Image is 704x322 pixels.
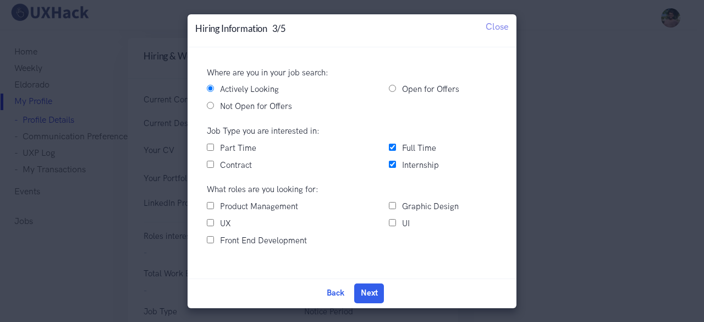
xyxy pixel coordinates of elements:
[207,183,318,197] label: What roles are you looking for:
[220,159,252,172] label: Contract
[486,21,509,32] span: Close
[320,283,350,303] button: Back
[220,83,279,96] label: Actively Looking
[402,217,410,231] label: UI
[402,142,436,155] label: Full Time
[402,159,439,172] label: Internship
[207,67,328,80] label: Where are you in your job search:
[220,217,231,231] label: UX
[354,283,384,303] button: Next
[402,200,459,214] label: Graphic Design
[220,100,292,113] label: Not Open for Offers
[220,200,298,214] label: Product Management
[207,125,320,138] label: Job Type you are interested in:
[220,142,256,155] label: Part Time
[478,14,516,39] button: Close
[220,234,307,248] label: Front End Development
[195,22,286,35] h4: Hiring Information 3/5
[402,83,459,96] label: Open for Offers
